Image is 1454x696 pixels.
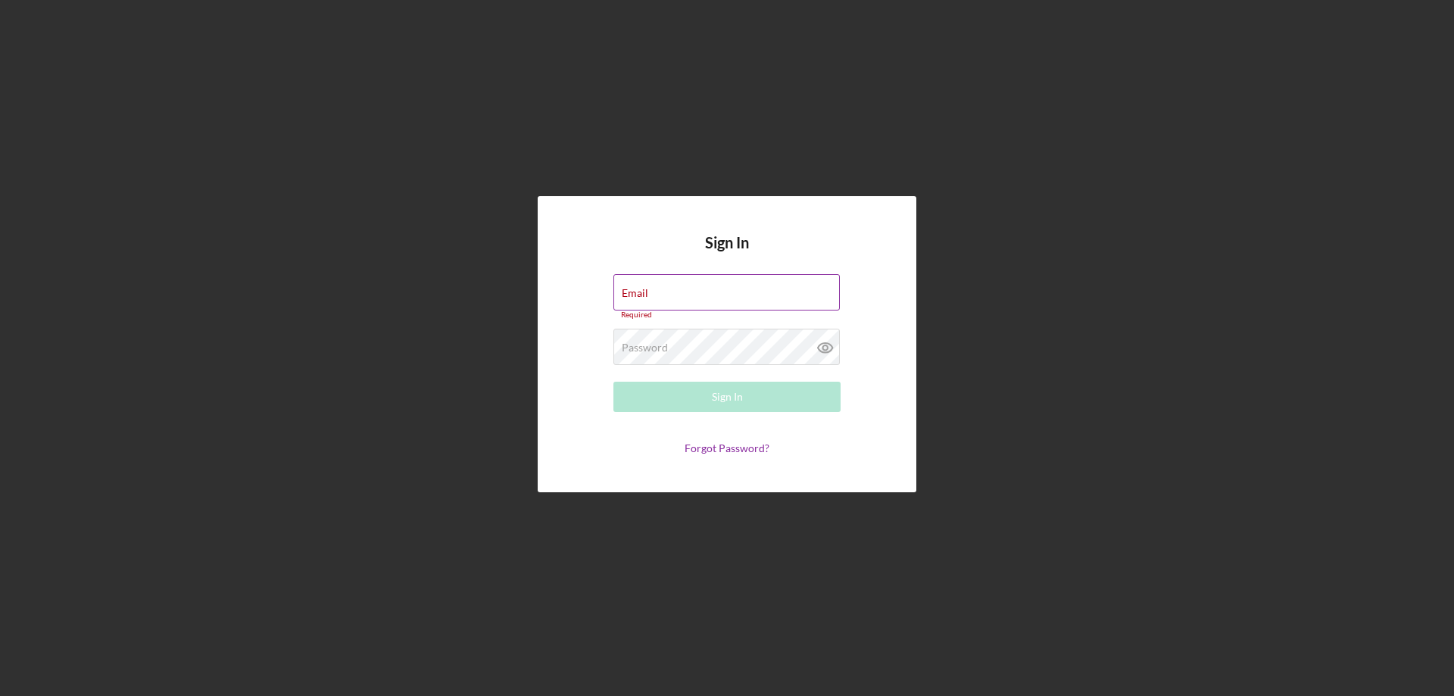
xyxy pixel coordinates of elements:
button: Sign In [613,382,841,412]
div: Required [613,311,841,320]
h4: Sign In [705,234,749,274]
label: Email [622,287,648,299]
label: Password [622,342,668,354]
a: Forgot Password? [685,442,769,454]
div: Sign In [712,382,743,412]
